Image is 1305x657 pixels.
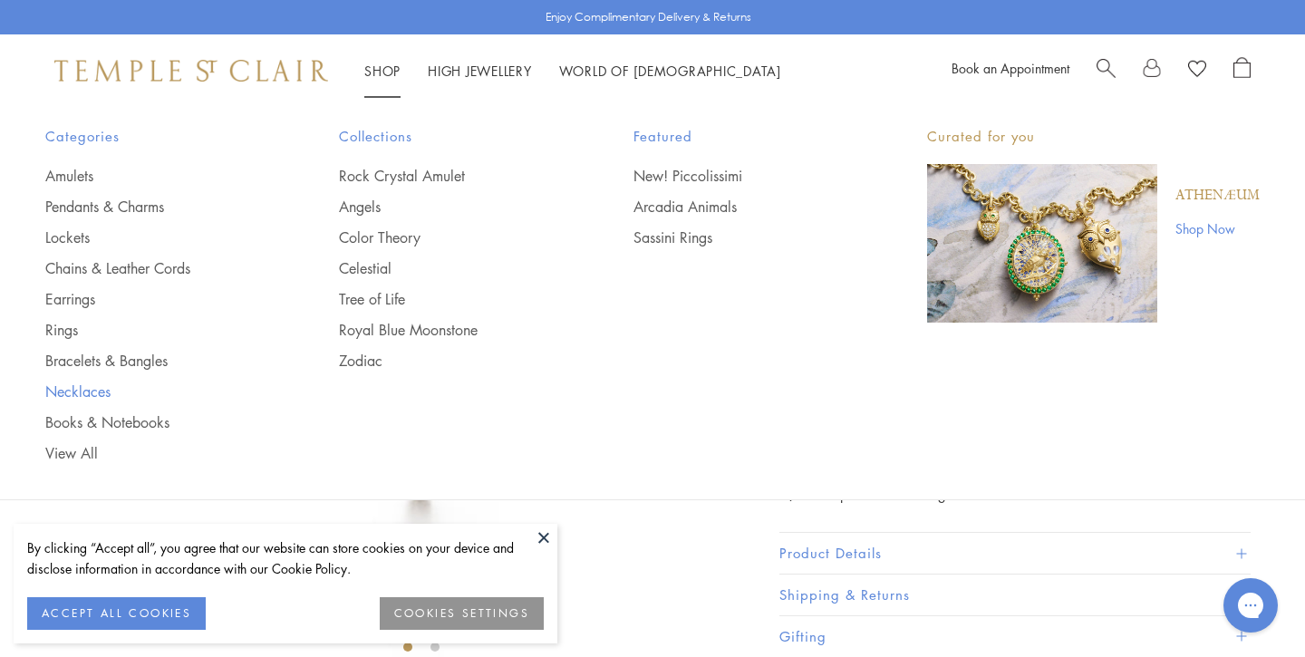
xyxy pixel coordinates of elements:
a: Tree of Life [339,289,560,309]
a: View All [45,443,266,463]
a: Arcadia Animals [633,197,855,217]
a: Book an Appointment [952,59,1069,77]
a: World of [DEMOGRAPHIC_DATA]World of [DEMOGRAPHIC_DATA] [559,62,781,80]
a: Athenæum [1175,186,1260,206]
a: Zodiac [339,351,560,371]
a: Angels [339,197,560,217]
a: Amulets [45,166,266,186]
a: Rings [45,320,266,340]
button: Gifting [779,616,1251,657]
a: High JewelleryHigh Jewellery [428,62,532,80]
a: Lockets [45,227,266,247]
p: Curated for you [927,125,1260,148]
button: Shipping & Returns [779,575,1251,615]
a: Royal Blue Moonstone [339,320,560,340]
a: Rock Crystal Amulet [339,166,560,186]
a: Books & Notebooks [45,412,266,432]
a: Celestial [339,258,560,278]
div: By clicking “Accept all”, you agree that our website can store cookies on your device and disclos... [27,537,544,579]
span: Featured [633,125,855,148]
a: Shop Now [1175,218,1260,238]
a: Search [1097,57,1116,84]
a: Sassini Rings [633,227,855,247]
a: View Wishlist [1188,57,1206,84]
iframe: Gorgias live chat messenger [1214,572,1287,639]
a: Earrings [45,289,266,309]
a: ShopShop [364,62,401,80]
a: Bracelets & Bangles [45,351,266,371]
span: Collections [339,125,560,148]
button: COOKIES SETTINGS [380,597,544,630]
span: Categories [45,125,266,148]
a: Necklaces [45,382,266,401]
a: Chains & Leather Cords [45,258,266,278]
a: Pendants & Charms [45,197,266,217]
a: Color Theory [339,227,560,247]
button: Product Details [779,533,1251,574]
a: Open Shopping Bag [1233,57,1251,84]
p: Enjoy Complimentary Delivery & Returns [546,8,751,26]
a: New! Piccolissimi [633,166,855,186]
button: ACCEPT ALL COOKIES [27,597,206,630]
nav: Main navigation [364,60,781,82]
img: Temple St. Clair [54,60,328,82]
